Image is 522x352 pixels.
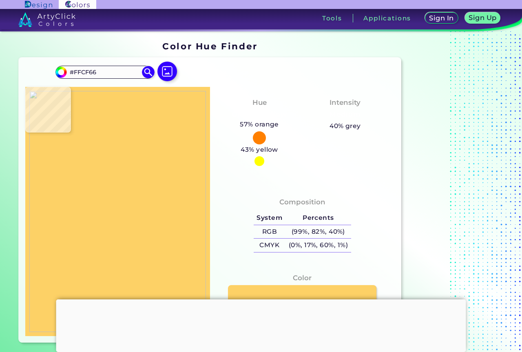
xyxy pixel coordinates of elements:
img: icon search [142,66,154,78]
img: icon picture [157,62,177,81]
a: Sign Up [466,13,499,24]
h5: 40% grey [330,121,361,131]
iframe: Advertisement [405,38,507,346]
h5: Percents [285,211,351,225]
h5: 43% yellow [238,144,281,155]
h3: Tools [322,15,342,21]
h4: Composition [279,196,325,208]
h5: Sign Up [470,15,495,21]
h5: RGB [254,225,285,239]
h5: System [254,211,285,225]
h3: Medium [326,110,365,120]
h3: Orange-Yellow [228,110,291,120]
h4: Hue [252,97,267,108]
h3: Applications [363,15,411,21]
h4: Intensity [330,97,361,108]
h4: Color [293,272,312,284]
img: logo_artyclick_colors_white.svg [18,12,76,27]
h5: (99%, 82%, 40%) [285,225,351,239]
h1: Color Hue Finder [162,40,257,52]
a: Sign In [426,13,457,24]
h5: Sign In [430,15,453,21]
img: ArtyClick Design logo [25,1,52,9]
input: type color.. [67,66,143,77]
h5: CMYK [254,239,285,252]
iframe: Advertisement [56,299,466,350]
img: f175ddb3-a3f3-4e49-8651-ab75a1934c1a [29,91,206,332]
h5: 57% orange [237,119,282,130]
h5: (0%, 17%, 60%, 1%) [285,239,351,252]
